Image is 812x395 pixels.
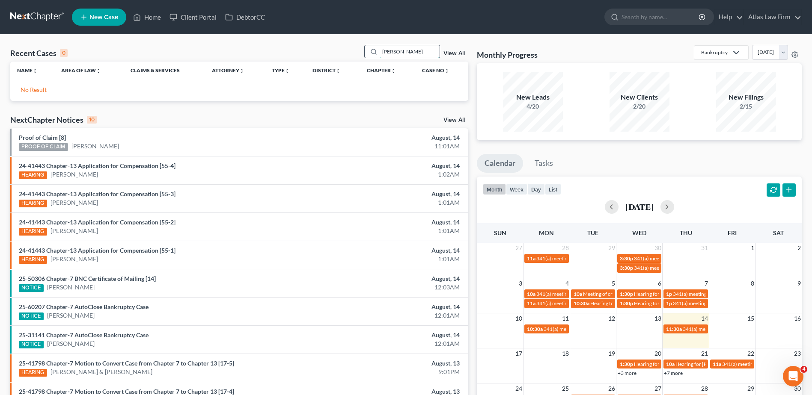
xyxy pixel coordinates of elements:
span: 341(a) meeting for [PERSON_NAME] & [PERSON_NAME] [683,326,811,332]
button: month [483,183,506,195]
a: 24-41443 Chapter-13 Application for Compensation [55-2] [19,218,175,226]
span: Tue [587,229,598,236]
div: 12:03AM [318,283,460,292]
div: 9:01PM [318,368,460,376]
a: Client Portal [165,9,221,25]
div: PROOF OF CLAIM [19,143,68,151]
div: 1:01AM [318,198,460,207]
span: Hearing for [PERSON_NAME] [634,300,701,307]
a: View All [443,50,465,56]
div: 2/15 [716,102,776,111]
span: 28 [561,243,570,253]
i: unfold_more [96,68,101,74]
span: 1p [666,291,672,297]
a: [PERSON_NAME] & [PERSON_NAME] [51,368,152,376]
span: 11 [561,313,570,324]
a: 25-50306 Chapter-7 BNC Certificate of Mailing [14] [19,275,156,282]
div: Bankruptcy [701,49,728,56]
div: New Clients [610,92,669,102]
span: 3:30p [620,265,633,271]
div: Recent Cases [10,48,68,58]
input: Search by name... [622,9,700,25]
span: 10:30a [574,300,589,307]
div: NOTICE [19,284,44,292]
span: 1p [666,300,672,307]
span: Hearing for [PERSON_NAME] [675,361,742,367]
span: 3:30p [620,255,633,262]
a: [PERSON_NAME] [51,255,98,263]
span: 13 [654,313,662,324]
a: Proof of Claim [8] [19,134,66,141]
a: [PERSON_NAME] [47,311,95,320]
span: 17 [515,348,523,359]
span: 10a [527,291,535,297]
span: 341(a) meeting for [PERSON_NAME] [634,265,717,271]
a: [PERSON_NAME] [47,283,95,292]
div: August, 14 [318,218,460,227]
div: August, 13 [318,359,460,368]
a: Tasks [527,154,561,173]
span: 11a [527,255,535,262]
div: August, 14 [318,274,460,283]
a: [PERSON_NAME] [71,142,119,150]
div: HEARING [19,369,47,377]
h3: Monthly Progress [477,50,538,60]
button: day [527,183,545,195]
iframe: Intercom live chat [783,366,803,386]
a: Calendar [477,154,523,173]
a: 25-41798 Chapter-7 Motion to Convert Case from Chapter 7 to Chapter 13 [17-5] [19,360,234,367]
span: 10a [666,361,675,367]
span: 9 [797,278,802,289]
input: Search by name... [380,45,440,58]
span: 2 [797,243,802,253]
span: 1:30p [620,300,633,307]
a: Help [714,9,743,25]
a: 25-60207 Chapter-7 AutoClose Bankruptcy Case [19,303,149,310]
div: New Filings [716,92,776,102]
span: 341(a) meeting for [PERSON_NAME] & [PERSON_NAME] [536,300,664,307]
span: Hearing for [PERSON_NAME] [634,361,701,367]
span: 4 [565,278,570,289]
div: 1:02AM [318,170,460,179]
span: 16 [793,313,802,324]
span: Fri [728,229,737,236]
span: 20 [654,348,662,359]
button: list [545,183,561,195]
button: week [506,183,527,195]
span: 341(a) meeting for [PERSON_NAME] [673,291,755,297]
span: 1 [750,243,755,253]
span: 10:30a [527,326,543,332]
i: unfold_more [239,68,244,74]
span: 27 [654,383,662,394]
span: 8 [750,278,755,289]
div: 12:01AM [318,339,460,348]
span: 18 [561,348,570,359]
a: 25-41798 Chapter-7 Motion to Convert Case from Chapter 7 to Chapter 13 [17-4] [19,388,234,395]
span: 5 [611,278,616,289]
span: 24 [515,383,523,394]
span: 11:30a [666,326,682,332]
a: [PERSON_NAME] [51,227,98,235]
a: [PERSON_NAME] [51,170,98,179]
span: 11a [713,361,721,367]
span: 15 [747,313,755,324]
span: Sun [494,229,506,236]
div: 12:01AM [318,311,460,320]
a: Nameunfold_more [17,67,38,74]
span: 27 [515,243,523,253]
div: 1:01AM [318,255,460,263]
span: Hearing for [PERSON_NAME][DEMOGRAPHIC_DATA] [590,300,714,307]
a: Case Nounfold_more [422,67,449,74]
span: 11a [527,300,535,307]
span: 7 [704,278,709,289]
div: HEARING [19,228,47,236]
i: unfold_more [444,68,449,74]
span: 10a [574,291,582,297]
span: 10 [515,313,523,324]
span: Sat [773,229,784,236]
a: +3 more [618,370,637,376]
span: 4 [800,366,807,373]
span: Meeting of creditors for [PERSON_NAME] & [PERSON_NAME] [583,291,723,297]
span: 28 [700,383,709,394]
span: 26 [607,383,616,394]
